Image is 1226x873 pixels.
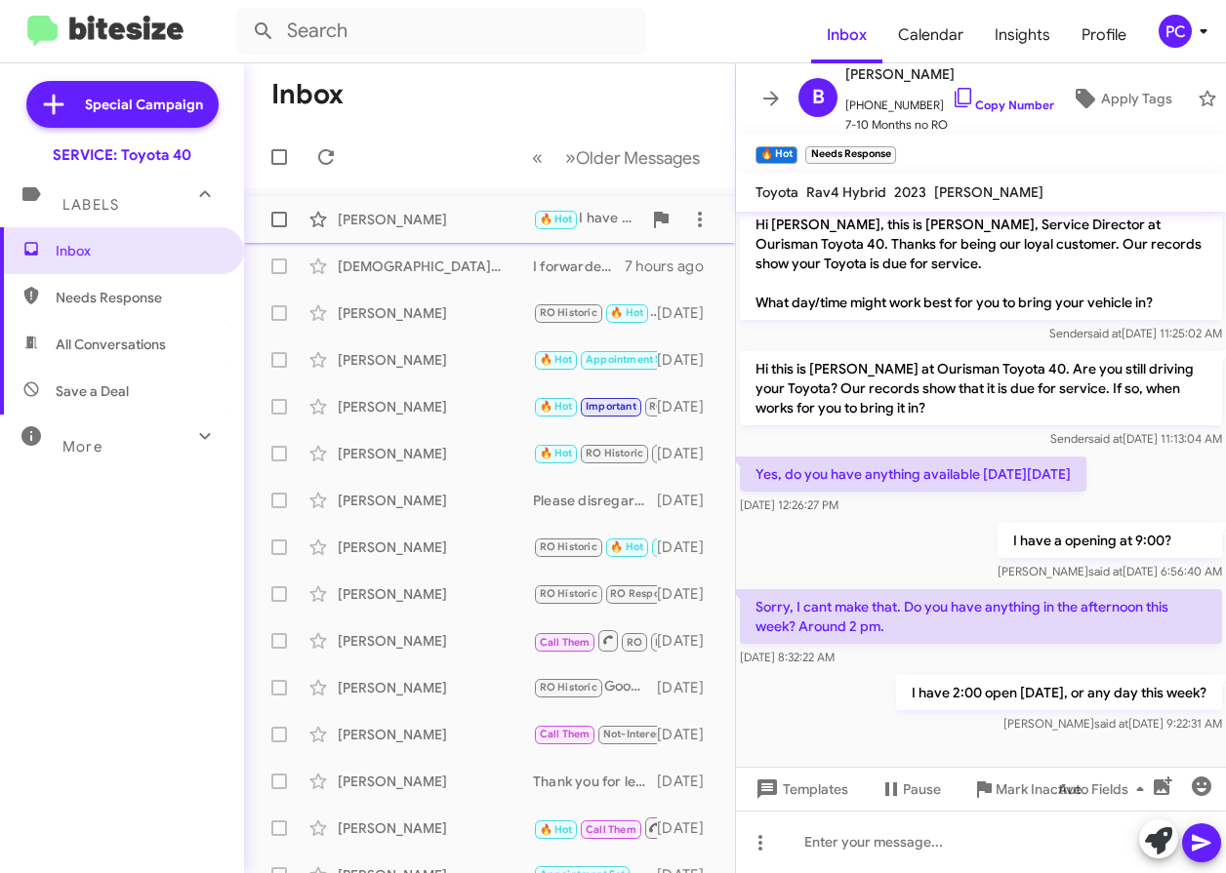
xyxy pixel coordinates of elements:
[533,772,657,791] div: Thank you for letting us know, I will update the system. Have a great day!
[533,676,657,698] div: Good morning! I apologize for the delayed response. I forwarded this message to our advisors. Ple...
[996,772,1082,807] span: Mark Inactive
[236,8,646,55] input: Search
[533,536,657,558] div: Not a problem, I forwarded this over to your advisor. They should be reaching out to you shortly
[338,397,533,417] div: [PERSON_NAME]
[533,491,657,510] div: Please disregard the system generated text message then, it was probably too soon for it to have ...
[896,675,1222,710] p: I have 2:00 open [DATE], or any day this week?
[1058,772,1152,807] span: Auto Fields
[657,818,719,838] div: [DATE]
[756,146,797,164] small: 🔥 Hot
[533,815,657,840] div: Your welcome, have a great day!
[657,631,719,651] div: [DATE]
[610,540,643,553] span: 🔥 Hot
[657,537,719,557] div: [DATE]
[1042,772,1167,807] button: Auto Fields
[882,7,979,63] a: Calendar
[1142,15,1205,48] button: PC
[811,7,882,63] a: Inbox
[540,213,573,225] span: 🔥 Hot
[540,400,573,413] span: 🔥 Hot
[533,723,657,745] div: please let me know if you would like to schedule service and I will help you with that as well. I...
[533,257,625,276] div: I forwarded this over to your advisor, they should reach out with pricing
[62,438,102,456] span: More
[603,728,678,740] span: Not-Interested
[657,678,719,697] div: [DATE]
[533,395,657,417] div: We look forward to seeing you?
[1066,7,1142,63] a: Profile
[845,62,1054,86] span: [PERSON_NAME]
[655,636,730,649] span: RO Responded
[736,772,864,807] button: Templates
[565,145,576,170] span: »
[740,351,1222,425] p: Hi this is [PERSON_NAME] at Ourisman Toyota 40. Are you still driving your Toyota? Our records sh...
[998,564,1222,578] span: [PERSON_NAME] [DATE] 6:56:40 AM
[586,400,636,413] span: Important
[338,818,533,838] div: [PERSON_NAME]
[540,540,597,553] span: RO Historic
[338,678,533,697] div: [PERSON_NAME]
[540,823,573,836] span: 🔥 Hot
[533,442,657,464] div: My pleasure!
[540,353,573,366] span: 🔥 Hot
[740,650,835,664] span: [DATE] 8:32:22 AM
[657,725,719,744] div: [DATE]
[1159,15,1192,48] div: PC
[952,98,1054,112] a: Copy Number
[586,823,636,836] span: Call Them
[1050,431,1222,446] span: Sender [DATE] 11:13:04 AM
[533,301,657,324] div: I have morning and afternoon [DATE], is there a time you would prefer? Also, would you prefer to ...
[338,350,533,370] div: [PERSON_NAME]
[1094,716,1128,731] span: said at
[586,447,643,459] span: RO Historic
[56,335,166,354] span: All Conversations
[338,584,533,604] div: [PERSON_NAME]
[812,82,825,113] span: B
[540,681,597,694] span: RO Historic
[610,306,643,319] span: 🔥 Hot
[1088,431,1123,446] span: said at
[740,456,1086,492] p: Yes, do you have anything available [DATE][DATE]
[338,257,533,276] div: [DEMOGRAPHIC_DATA][PERSON_NAME]
[338,444,533,463] div: [PERSON_NAME]
[649,400,707,413] span: RO Historic
[53,145,191,165] div: SERVICE: Toyota 40
[338,491,533,510] div: [PERSON_NAME]
[957,772,1097,807] button: Mark Inactive
[26,81,219,128] a: Special Campaign
[56,241,222,260] span: Inbox
[657,303,719,323] div: [DATE]
[540,587,597,600] span: RO Historic
[338,537,533,557] div: [PERSON_NAME]
[1003,716,1222,731] span: [PERSON_NAME] [DATE] 9:22:31 AM
[62,196,119,214] span: Labels
[934,183,1043,201] span: [PERSON_NAME]
[903,772,941,807] span: Pause
[540,728,591,740] span: Call Them
[338,772,533,791] div: [PERSON_NAME]
[998,523,1222,558] p: I have a opening at 9:00?
[979,7,1066,63] a: Insights
[864,772,957,807] button: Pause
[271,79,344,110] h1: Inbox
[1088,564,1123,578] span: said at
[756,183,798,201] span: Toyota
[1049,326,1222,340] span: Sender [DATE] 11:25:02 AM
[740,589,1222,644] p: Sorry, I cant make that. Do you have anything in the afternoon this week? Around 2 pm.
[533,628,657,653] div: My pleasure! Have a great day :)
[540,447,573,459] span: 🔥 Hot
[805,146,895,164] small: Needs Response
[657,444,719,463] div: [DATE]
[845,115,1054,135] span: 7-10 Months no RO
[1054,81,1188,116] button: Apply Tags
[532,145,543,170] span: «
[657,397,719,417] div: [DATE]
[520,138,554,178] button: Previous
[625,257,719,276] div: 7 hours ago
[806,183,886,201] span: Rav4 Hybrid
[740,207,1222,320] p: Hi [PERSON_NAME], this is [PERSON_NAME], Service Director at Ourisman Toyota 40. Thanks for being...
[752,772,848,807] span: Templates
[586,353,672,366] span: Appointment Set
